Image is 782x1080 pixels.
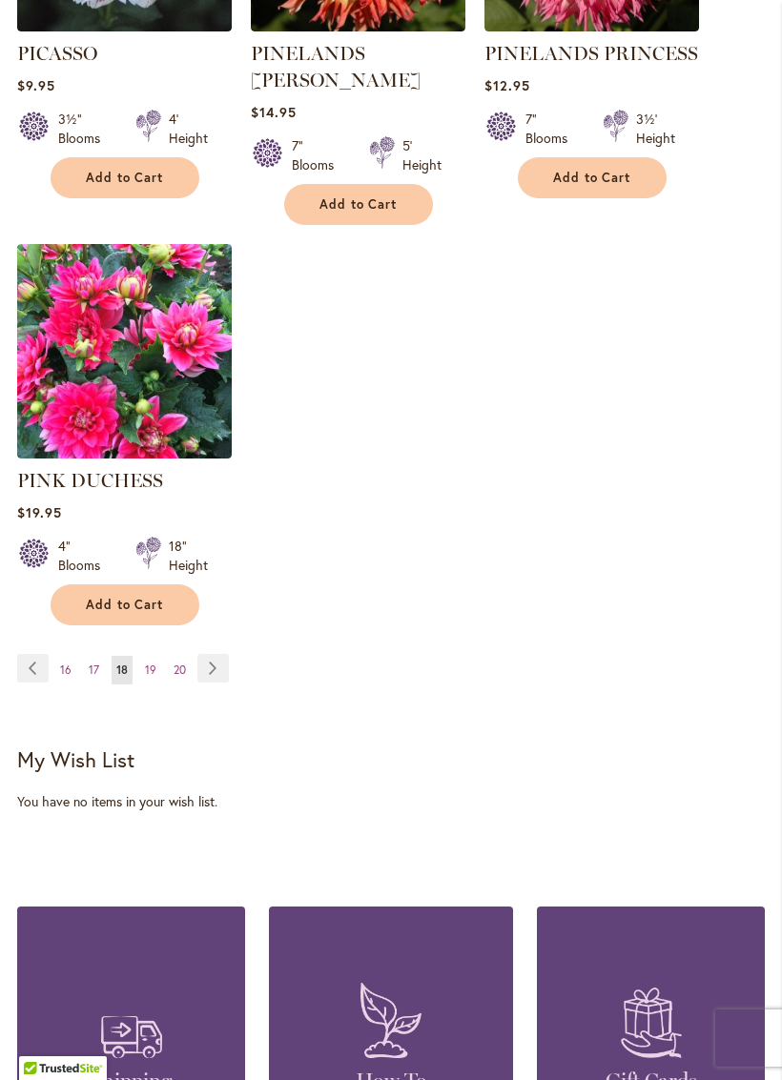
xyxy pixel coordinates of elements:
a: 16 [55,656,76,684]
button: Add to Cart [51,157,199,198]
div: 7" Blooms [525,110,580,148]
div: You have no items in your wish list. [17,792,765,811]
a: 17 [84,656,104,684]
div: 5' Height [402,136,442,174]
div: 3½' Height [636,110,675,148]
div: 4" Blooms [58,537,113,575]
span: Add to Cart [86,597,164,613]
div: 7" Blooms [292,136,346,174]
span: Add to Cart [319,196,398,213]
a: 20 [169,656,191,684]
span: $19.95 [17,503,62,521]
a: PINELANDS [PERSON_NAME] [251,42,421,92]
span: 17 [89,662,99,677]
img: PINK DUCHESS [17,244,232,458]
a: PICASSO [17,42,97,65]
iframe: Launch Accessibility Center [14,1012,68,1066]
span: 16 [60,662,72,677]
span: 20 [174,662,186,677]
a: PICASSO [17,17,232,35]
a: PINELANDS PRINCESS [484,42,698,65]
a: 19 [140,656,161,684]
span: $9.95 [17,76,55,94]
span: $14.95 [251,103,297,121]
button: Add to Cart [284,184,433,225]
button: Add to Cart [518,157,667,198]
a: PINELANDS PRINCESS [484,17,699,35]
button: Add to Cart [51,584,199,625]
a: PINELANDS PAM [251,17,465,35]
div: 3½" Blooms [58,110,113,148]
span: 18 [116,662,128,677]
a: PINK DUCHESS [17,469,163,492]
span: Add to Cart [553,170,631,186]
a: PINK DUCHESS [17,444,232,462]
strong: My Wish List [17,745,134,773]
span: Add to Cart [86,170,164,186]
div: 18" Height [169,537,208,575]
div: 4' Height [169,110,208,148]
span: 19 [145,662,156,677]
span: $12.95 [484,76,530,94]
